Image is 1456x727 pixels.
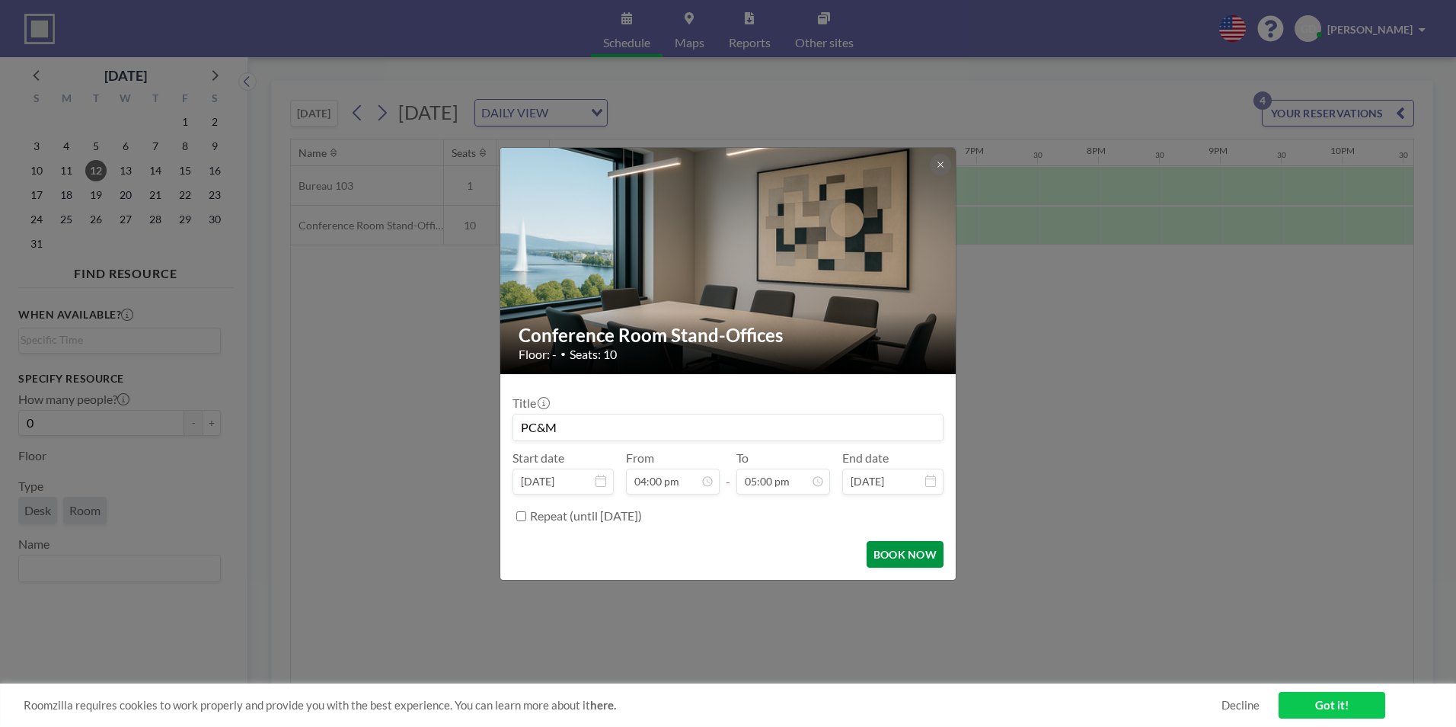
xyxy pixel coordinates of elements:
[512,396,548,411] label: Title
[842,450,889,466] label: End date
[519,324,939,347] h2: Conference Room Stand-Offices
[530,508,642,524] label: Repeat (until [DATE])
[513,415,943,440] input: Graziana's reservation
[726,456,730,489] span: -
[519,347,557,362] span: Floor: -
[867,541,944,568] button: BOOK NOW
[736,450,749,466] label: To
[560,348,566,360] span: •
[500,108,957,413] img: 537.png
[1279,692,1385,719] a: Got it!
[24,698,1221,713] span: Roomzilla requires cookies to work properly and provide you with the best experience. You can lea...
[590,698,616,712] a: here.
[1221,698,1260,713] a: Decline
[512,450,564,466] label: Start date
[626,450,654,466] label: From
[570,347,617,362] span: Seats: 10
